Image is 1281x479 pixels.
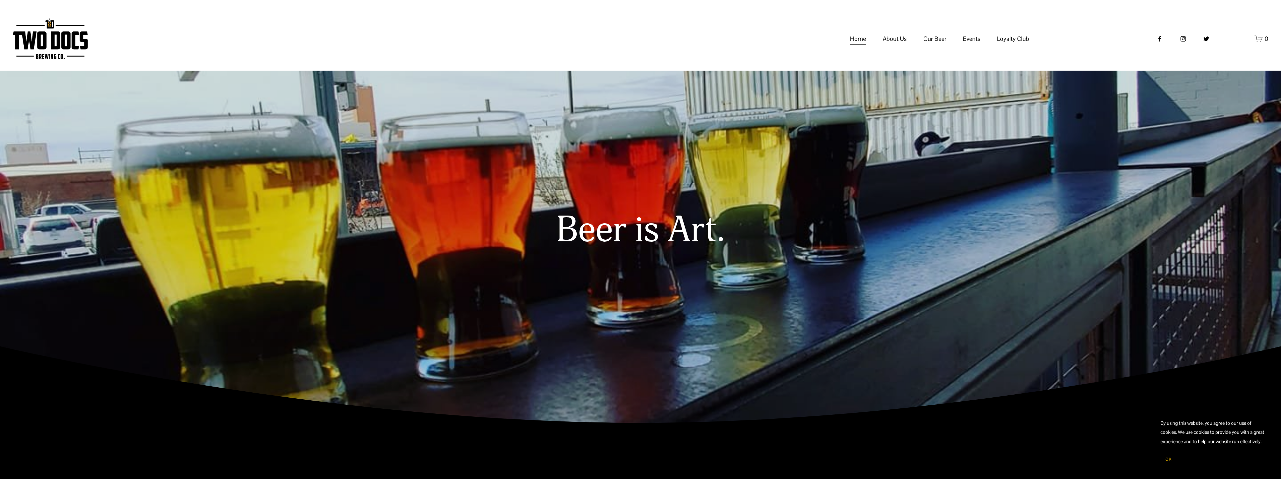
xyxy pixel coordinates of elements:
[850,32,866,45] a: Home
[1160,453,1177,466] button: OK
[1180,35,1187,42] a: instagram-unauth
[883,33,907,45] span: About Us
[1265,35,1268,43] span: 0
[1160,419,1268,446] p: By using this website, you agree to our use of cookies. We use cookies to provide you with a grea...
[997,33,1029,45] span: Loyalty Club
[1154,412,1274,472] section: Cookie banner
[883,32,907,45] a: folder dropdown
[1165,457,1171,462] span: OK
[963,33,980,45] span: Events
[997,32,1029,45] a: folder dropdown
[406,210,875,251] h1: Beer is Art.
[923,32,946,45] a: folder dropdown
[1203,35,1210,42] a: twitter-unauth
[13,18,88,59] img: Two Docs Brewing Co.
[1156,35,1163,42] a: Facebook
[963,32,980,45] a: folder dropdown
[923,33,946,45] span: Our Beer
[1255,34,1268,43] a: 0 items in cart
